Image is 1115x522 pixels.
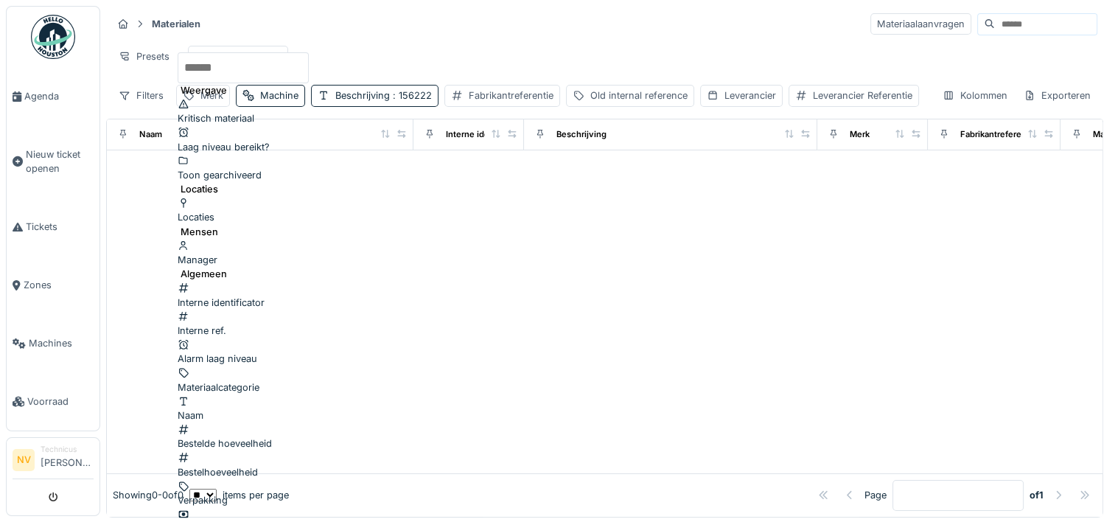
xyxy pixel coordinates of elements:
[178,394,309,422] div: Naam
[178,281,309,309] div: Interne identificator
[26,220,94,234] span: Tickets
[870,13,971,35] div: Materiaalaanvragen
[178,338,309,366] div: Alarm laag niveau
[112,46,176,67] div: Presets
[139,128,162,141] div: Naam
[178,310,309,338] div: Interne ref.
[178,196,309,224] div: Locaties
[178,225,309,239] div: Mensen
[178,366,309,394] div: Materiaalcategorie
[178,83,309,97] div: Weergave
[24,278,94,292] span: Zones
[864,488,887,502] div: Page
[390,90,432,101] span: : 156222
[936,85,1014,106] div: Kolommen
[113,488,183,502] div: Showing 0 - 0 of 0
[335,88,432,102] div: Beschrijving
[26,147,94,175] span: Nieuw ticket openen
[112,85,170,106] div: Filters
[13,449,35,471] li: NV
[178,125,309,153] div: Laag niveau bereikt?
[469,88,553,102] div: Fabrikantreferentie
[813,88,912,102] div: Leverancier Referentie
[446,128,525,141] div: Interne identificator
[41,444,94,476] li: [PERSON_NAME]
[1030,488,1044,502] strong: of 1
[178,267,309,281] div: Algemeen
[724,88,776,102] div: Leverancier
[27,394,94,408] span: Voorraad
[590,88,688,102] div: Old internal reference
[178,154,309,182] div: Toon gearchiveerd
[41,444,94,455] div: Technicus
[556,128,607,141] div: Beschrijving
[178,422,309,450] div: Bestelde hoeveelheid
[195,49,282,63] div: opzoeken magazijn
[146,17,206,31] strong: Materialen
[31,15,75,59] img: Badge_color-CXgf-gQk.svg
[29,336,94,350] span: Machines
[960,128,1037,141] div: Fabrikantreferentie
[178,479,309,507] div: Verpakking
[178,239,309,267] div: Manager
[850,128,870,141] div: Merk
[24,89,94,103] span: Agenda
[178,451,309,479] div: Bestelhoeveelheid
[178,97,309,125] div: Kritisch materiaal
[178,182,309,196] div: Locaties
[1017,85,1097,106] div: Exporteren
